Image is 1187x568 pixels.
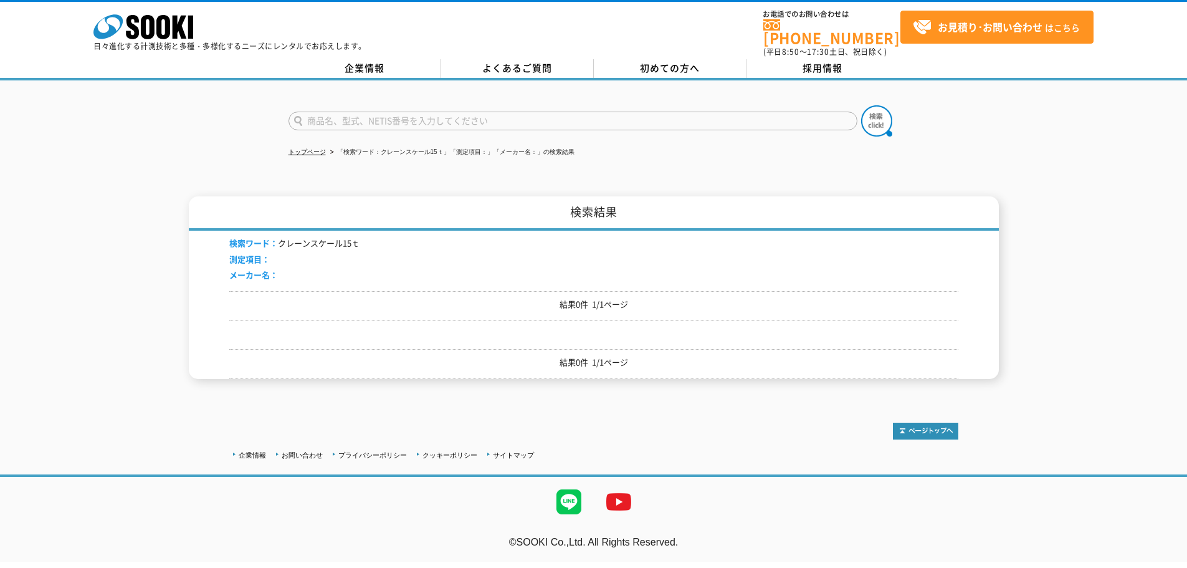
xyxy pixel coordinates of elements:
img: LINE [544,477,594,527]
a: プライバシーポリシー [338,451,407,459]
span: はこちら [913,18,1080,37]
a: 企業情報 [288,59,441,78]
img: トップページへ [893,423,958,440]
a: よくあるご質問 [441,59,594,78]
a: お見積り･お問い合わせはこちら [900,11,1094,44]
p: 結果0件 1/1ページ [229,298,958,311]
span: (平日 ～ 土日、祝日除く) [763,46,887,57]
a: [PHONE_NUMBER] [763,19,900,45]
input: 商品名、型式、NETIS番号を入力してください [288,112,857,130]
span: 17:30 [807,46,829,57]
a: サイトマップ [493,451,534,459]
h1: 検索結果 [189,196,999,231]
span: 8:50 [782,46,799,57]
a: 初めての方へ [594,59,746,78]
span: メーカー名： [229,269,278,281]
span: 検索ワード： [229,237,278,249]
a: 採用情報 [746,59,899,78]
span: お電話でのお問い合わせは [763,11,900,18]
p: 日々進化する計測技術と多種・多様化するニーズにレンタルでお応えします。 [93,42,366,50]
a: お問い合わせ [282,451,323,459]
li: クレーンスケール15ｔ [229,237,360,250]
a: 企業情報 [239,451,266,459]
strong: お見積り･お問い合わせ [938,19,1042,34]
a: クッキーポリシー [422,451,477,459]
a: トップページ [288,148,326,155]
span: 測定項目： [229,253,270,265]
img: btn_search.png [861,105,892,137]
p: 結果0件 1/1ページ [229,356,958,369]
li: 「検索ワード：クレーンスケール15ｔ」「測定項目：」「メーカー名：」の検索結果 [328,146,574,159]
span: 初めての方へ [640,61,700,75]
img: YouTube [594,477,644,527]
a: テストMail [1139,549,1187,560]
